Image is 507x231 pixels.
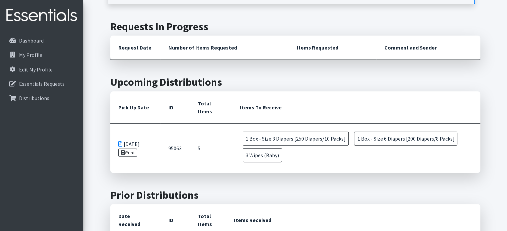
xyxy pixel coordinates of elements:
[3,63,81,76] a: Edit My Profile
[3,34,81,47] a: Dashboard
[19,95,49,101] p: Distributions
[190,123,232,173] td: 5
[110,20,480,33] h2: Requests In Progress
[190,91,232,124] th: Total Items
[232,91,480,124] th: Items To Receive
[118,149,137,157] a: Print
[110,91,160,124] th: Pick Up Date
[19,37,44,44] p: Dashboard
[376,36,480,60] th: Comment and Sender
[110,189,480,201] h2: Prior Distributions
[110,123,160,173] td: [DATE]
[160,123,190,173] td: 95063
[289,36,376,60] th: Items Requested
[110,76,480,88] h2: Upcoming Distributions
[19,52,42,58] p: My Profile
[19,66,53,73] p: Edit My Profile
[3,77,81,90] a: Essentials Requests
[160,91,190,124] th: ID
[19,80,65,87] p: Essentials Requests
[3,91,81,105] a: Distributions
[243,148,282,162] span: 3 Wipes (Baby)
[160,36,289,60] th: Number of Items Requested
[3,4,81,27] img: HumanEssentials
[110,36,160,60] th: Request Date
[3,48,81,61] a: My Profile
[354,132,457,146] span: 1 Box - Size 6 Diapers [200 Diapers/8 Packs]
[243,132,349,146] span: 1 Box - Size 3 Diapers [250 Diapers/10 Packs]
